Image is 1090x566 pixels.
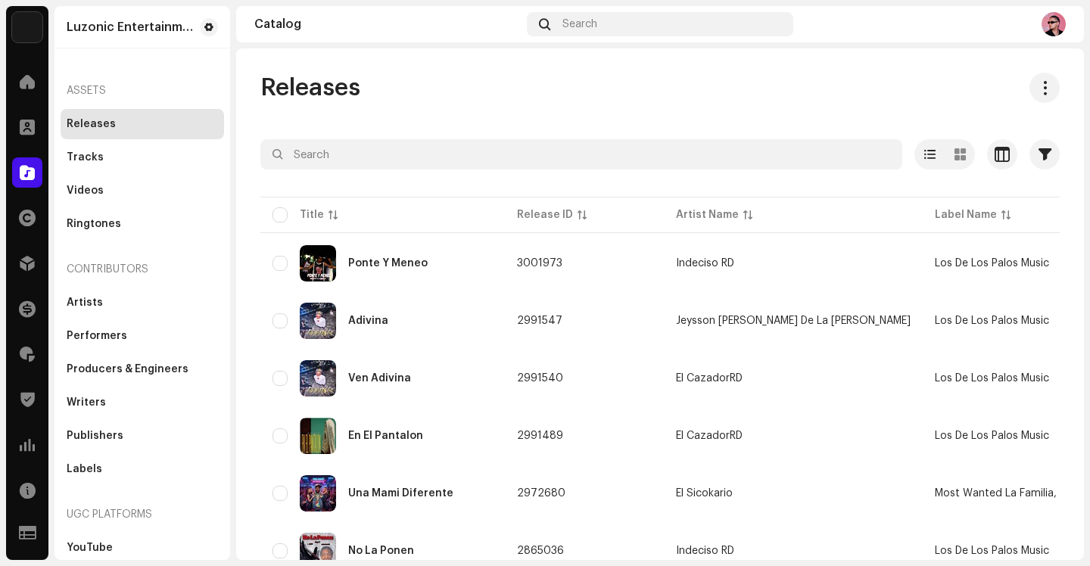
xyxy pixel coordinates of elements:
[61,251,224,288] re-a-nav-header: Contributors
[61,109,224,139] re-m-nav-item: Releases
[67,118,116,130] div: Releases
[300,245,336,281] img: deaa2495-821d-41e0-abc7-90bdbcb122b1
[67,463,102,475] div: Labels
[67,330,127,342] div: Performers
[935,207,997,222] div: Label Name
[935,431,1049,441] span: Los De Los Palos Music
[348,258,428,269] div: Ponte Y Meneo
[676,488,733,499] div: El Sicokario
[61,73,224,109] re-a-nav-header: Assets
[517,207,573,222] div: Release ID
[61,288,224,318] re-m-nav-item: Artists
[348,488,453,499] div: Una Mami Diferente
[260,73,360,103] span: Releases
[61,142,224,173] re-m-nav-item: Tracks
[300,360,336,397] img: ec9dd0cb-187f-4703-a7ef-a943cfad300e
[676,207,739,222] div: Artist Name
[61,209,224,239] re-m-nav-item: Ringtones
[61,387,224,418] re-m-nav-item: Writers
[300,475,336,512] img: c21ece5d-26dd-4b4e-8062-2be5f758edd9
[61,454,224,484] re-m-nav-item: Labels
[348,373,411,384] div: Ven Adivina
[935,546,1049,556] span: Los De Los Palos Music
[676,373,743,384] div: El CazadorRD
[517,373,563,384] span: 2991540
[676,373,911,384] span: El CazadorRD
[676,316,911,326] span: Jeysson Enrique De La Rosa Alcantara
[61,533,224,563] re-m-nav-item: YouTube
[300,207,324,222] div: Title
[61,496,224,533] re-a-nav-header: UGC Platforms
[935,488,1078,499] span: Most Wanted La Familia, LLC
[67,542,113,554] div: YouTube
[562,18,597,30] span: Search
[67,430,123,442] div: Publishers
[67,151,104,163] div: Tracks
[12,12,42,42] img: 3f8b1ee6-8fa8-4d5b-9023-37de06d8e731
[517,431,563,441] span: 2991489
[348,431,423,441] div: En El Pantalon
[517,316,562,326] span: 2991547
[1042,12,1066,36] img: 3510e9c2-cc3f-4b6a-9b7a-8c4b2eabcfaf
[676,488,911,499] span: El Sicokario
[67,185,104,197] div: Videos
[517,488,565,499] span: 2972680
[676,258,911,269] span: Indeciso RD
[935,258,1049,269] span: Los De Los Palos Music
[61,176,224,206] re-m-nav-item: Videos
[67,218,121,230] div: Ringtones
[676,316,911,326] div: Jeysson [PERSON_NAME] De La [PERSON_NAME]
[254,18,521,30] div: Catalog
[300,418,336,454] img: 61538ce3-4079-4e0c-85d2-e0db3bbdb610
[348,316,388,326] div: Adivina
[61,421,224,451] re-m-nav-item: Publishers
[676,431,743,441] div: El CazadorRD
[67,21,194,33] div: Luzonic Entertainment, LLC
[517,546,564,556] span: 2865036
[348,546,414,556] div: No La Ponen
[67,363,188,375] div: Producers & Engineers
[517,258,562,269] span: 3001973
[676,546,734,556] div: Indeciso RD
[676,431,911,441] span: El CazadorRD
[935,373,1049,384] span: Los De Los Palos Music
[67,397,106,409] div: Writers
[676,258,734,269] div: Indeciso RD
[676,546,911,556] span: Indeciso RD
[300,303,336,339] img: 0595013e-9395-4868-921a-95338edd5134
[260,139,902,169] input: Search
[935,316,1049,326] span: Los De Los Palos Music
[61,321,224,351] re-m-nav-item: Performers
[61,354,224,384] re-m-nav-item: Producers & Engineers
[67,297,103,309] div: Artists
